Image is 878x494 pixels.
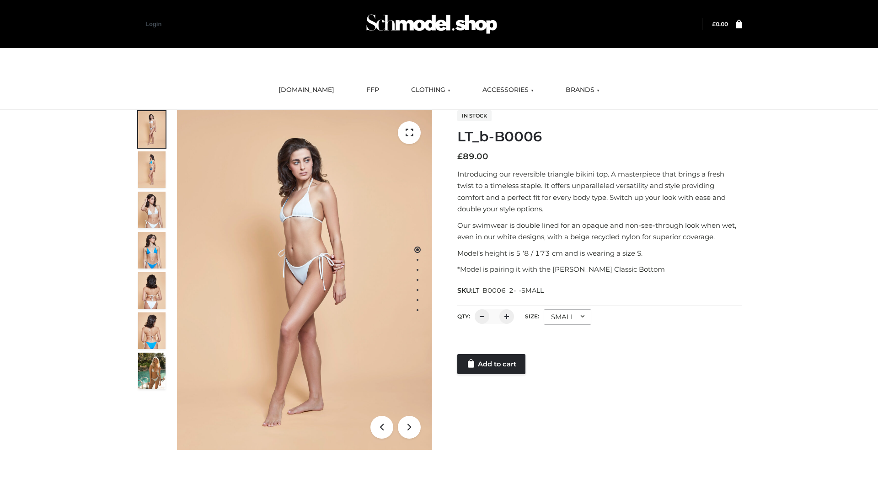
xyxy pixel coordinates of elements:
[138,192,166,228] img: ArielClassicBikiniTop_CloudNine_AzureSky_OW114ECO_3-scaled.jpg
[457,110,492,121] span: In stock
[476,80,541,100] a: ACCESSORIES
[363,6,500,42] img: Schmodel Admin 964
[457,285,545,296] span: SKU:
[457,313,470,320] label: QTY:
[712,21,728,27] bdi: 0.00
[145,21,161,27] a: Login
[138,232,166,268] img: ArielClassicBikiniTop_CloudNine_AzureSky_OW114ECO_4-scaled.jpg
[525,313,539,320] label: Size:
[177,110,432,450] img: ArielClassicBikiniTop_CloudNine_AzureSky_OW114ECO_1
[457,354,525,374] a: Add to cart
[457,263,742,275] p: *Model is pairing it with the [PERSON_NAME] Classic Bottom
[457,129,742,145] h1: LT_b-B0006
[138,272,166,309] img: ArielClassicBikiniTop_CloudNine_AzureSky_OW114ECO_7-scaled.jpg
[712,21,716,27] span: £
[138,151,166,188] img: ArielClassicBikiniTop_CloudNine_AzureSky_OW114ECO_2-scaled.jpg
[359,80,386,100] a: FFP
[457,220,742,243] p: Our swimwear is double lined for an opaque and non-see-through look when wet, even in our white d...
[138,353,166,389] img: Arieltop_CloudNine_AzureSky2.jpg
[138,312,166,349] img: ArielClassicBikiniTop_CloudNine_AzureSky_OW114ECO_8-scaled.jpg
[712,21,728,27] a: £0.00
[457,151,488,161] bdi: 89.00
[404,80,457,100] a: CLOTHING
[457,168,742,215] p: Introducing our reversible triangle bikini top. A masterpiece that brings a fresh twist to a time...
[544,309,591,325] div: SMALL
[559,80,606,100] a: BRANDS
[472,286,544,295] span: LT_B0006_2-_-SMALL
[457,247,742,259] p: Model’s height is 5 ‘8 / 173 cm and is wearing a size S.
[272,80,341,100] a: [DOMAIN_NAME]
[457,151,463,161] span: £
[138,111,166,148] img: ArielClassicBikiniTop_CloudNine_AzureSky_OW114ECO_1-scaled.jpg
